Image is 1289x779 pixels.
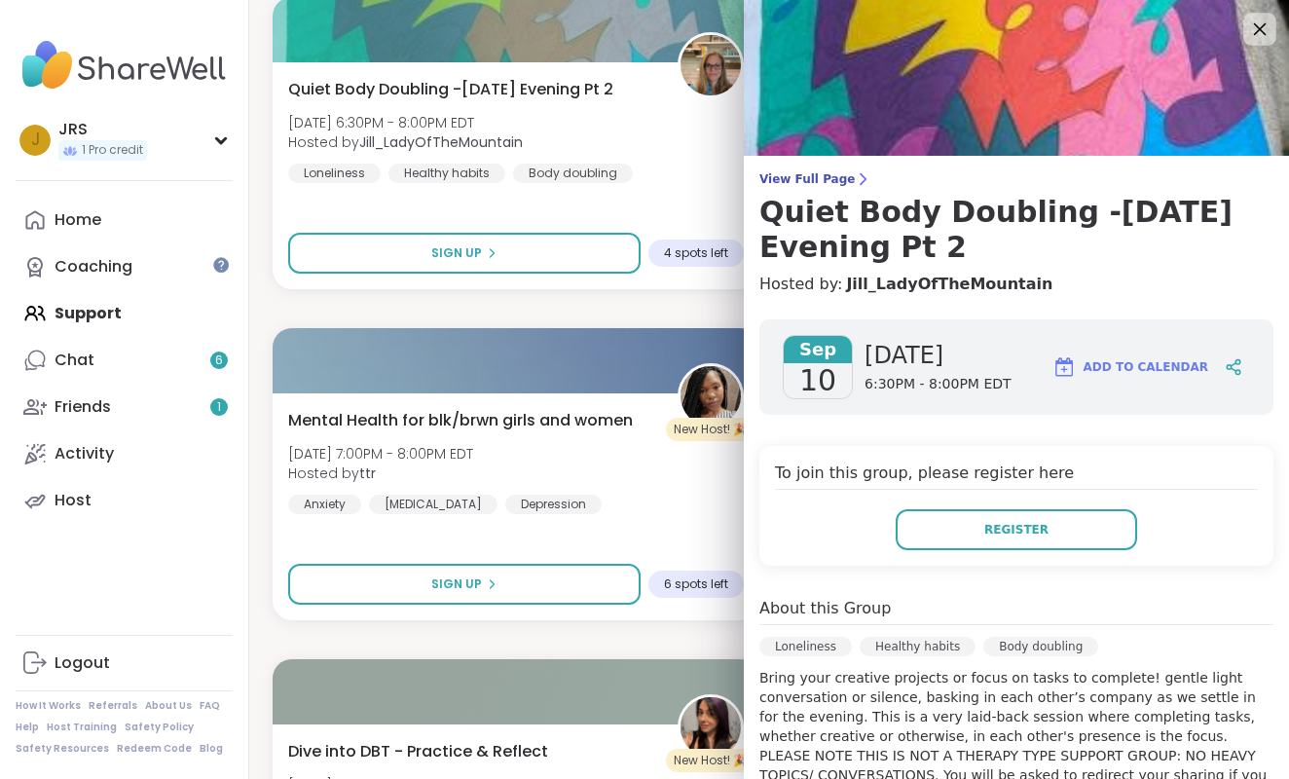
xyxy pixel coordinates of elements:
a: Safety Resources [16,742,109,756]
div: Body doubling [513,164,633,183]
span: Sign Up [431,244,482,262]
span: 6 spots left [664,576,728,592]
span: Mental Health for blk/brwn girls and women [288,409,633,432]
iframe: Spotlight [213,257,229,273]
span: Quiet Body Doubling -[DATE] Evening Pt 2 [288,78,613,101]
a: Host [16,477,233,524]
span: Add to Calendar [1084,358,1208,376]
div: Host [55,490,92,511]
a: Help [16,721,39,734]
h3: Quiet Body Doubling -[DATE] Evening Pt 2 [759,195,1273,265]
div: New Host! 🎉 [666,418,755,441]
div: Anxiety [288,495,361,514]
div: JRS [58,119,147,140]
span: 6:30PM - 8:00PM EDT [865,375,1012,394]
div: Body doubling [983,637,1098,656]
a: Blog [200,742,223,756]
span: [DATE] [865,340,1012,371]
span: 10 [799,363,836,398]
div: Friends [55,396,111,418]
a: Redeem Code [117,742,192,756]
a: View Full PageQuiet Body Doubling -[DATE] Evening Pt 2 [759,171,1273,265]
a: Safety Policy [125,721,194,734]
a: FAQ [200,699,220,713]
span: Dive into DBT - Practice & Reflect [288,740,548,763]
span: 6 [215,352,223,369]
button: Register [896,509,1137,550]
span: J [31,128,40,153]
a: Logout [16,640,233,686]
div: Healthy habits [860,637,976,656]
span: Register [984,521,1049,538]
span: 1 Pro credit [82,142,143,159]
h4: To join this group, please register here [775,462,1258,490]
span: Hosted by [288,132,523,152]
b: ttr [359,464,376,483]
span: 4 spots left [664,245,728,261]
a: Friends1 [16,384,233,430]
span: [DATE] 7:00PM - 8:00PM EDT [288,444,473,464]
h4: About this Group [759,597,891,620]
a: Referrals [89,699,137,713]
a: Chat6 [16,337,233,384]
div: Loneliness [288,164,381,183]
div: Logout [55,652,110,674]
div: Healthy habits [388,164,505,183]
div: [MEDICAL_DATA] [369,495,497,514]
span: Hosted by [288,464,473,483]
button: Sign Up [288,233,641,274]
a: Home [16,197,233,243]
a: About Us [145,699,192,713]
h4: Hosted by: [759,273,1273,296]
button: Sign Up [288,564,641,605]
a: Jill_LadyOfTheMountain [846,273,1052,296]
div: New Host! 🎉 [666,749,755,772]
span: [DATE] 6:30PM - 8:00PM EDT [288,113,523,132]
a: How It Works [16,699,81,713]
span: Sign Up [431,575,482,593]
img: ShareWell Logomark [1052,355,1076,379]
div: Coaching [55,256,132,278]
div: Depression [505,495,602,514]
div: Home [55,209,101,231]
img: ttr [681,366,741,427]
span: 1 [217,399,221,416]
span: View Full Page [759,171,1273,187]
a: Coaching [16,243,233,290]
img: ShareWell Nav Logo [16,31,233,99]
div: Activity [55,443,114,464]
div: Chat [55,350,94,371]
img: jjmyers [681,697,741,758]
span: Sep [784,336,852,363]
img: Jill_LadyOfTheMountain [681,35,741,95]
a: Activity [16,430,233,477]
a: Host Training [47,721,117,734]
div: Loneliness [759,637,852,656]
button: Add to Calendar [1044,344,1217,390]
b: Jill_LadyOfTheMountain [359,132,523,152]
